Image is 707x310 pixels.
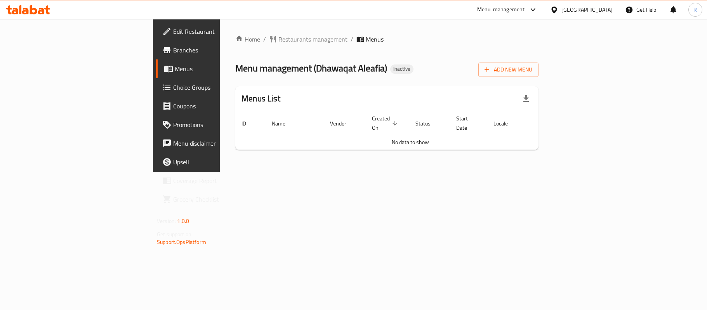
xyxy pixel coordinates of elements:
[235,35,539,44] nav: breadcrumb
[456,114,478,132] span: Start Date
[156,153,271,171] a: Upsell
[156,115,271,134] a: Promotions
[693,5,697,14] span: R
[157,216,176,226] span: Version:
[173,120,265,129] span: Promotions
[478,63,539,77] button: Add New Menu
[156,134,271,153] a: Menu disclaimer
[156,59,271,78] a: Menus
[156,78,271,97] a: Choice Groups
[173,83,265,92] span: Choice Groups
[156,171,271,190] a: Coverage Report
[235,111,585,150] table: enhanced table
[351,35,353,44] li: /
[390,64,413,74] div: Inactive
[156,97,271,115] a: Coupons
[477,5,525,14] div: Menu-management
[241,119,256,128] span: ID
[372,114,400,132] span: Created On
[173,101,265,111] span: Coupons
[173,139,265,148] span: Menu disclaimer
[493,119,518,128] span: Locale
[269,35,347,44] a: Restaurants management
[485,65,532,75] span: Add New Menu
[173,45,265,55] span: Branches
[157,237,206,247] a: Support.OpsPlatform
[278,35,347,44] span: Restaurants management
[272,119,295,128] span: Name
[235,59,387,77] span: Menu management ( Dhawaqat Aleafia )
[173,176,265,185] span: Coverage Report
[527,111,585,135] th: Actions
[173,157,265,167] span: Upsell
[177,216,189,226] span: 1.0.0
[241,93,280,104] h2: Menus List
[561,5,613,14] div: [GEOGRAPHIC_DATA]
[156,190,271,209] a: Grocery Checklist
[156,22,271,41] a: Edit Restaurant
[173,195,265,204] span: Grocery Checklist
[390,66,413,72] span: Inactive
[330,119,356,128] span: Vendor
[175,64,265,73] span: Menus
[173,27,265,36] span: Edit Restaurant
[366,35,384,44] span: Menus
[415,119,441,128] span: Status
[392,137,429,147] span: No data to show
[156,41,271,59] a: Branches
[517,89,535,108] div: Export file
[157,229,193,239] span: Get support on:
